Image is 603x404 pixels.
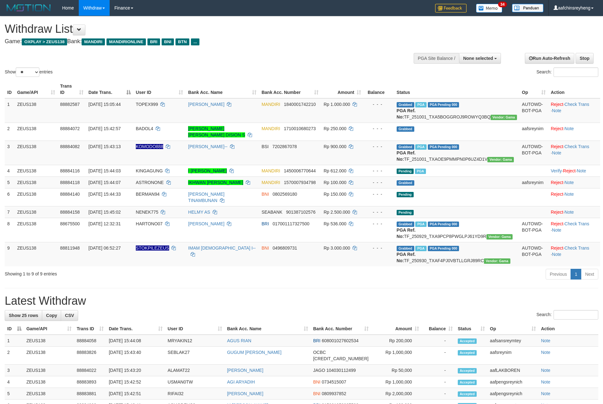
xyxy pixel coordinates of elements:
span: Accepted [458,338,477,344]
span: BADOL4 [136,126,153,131]
a: Stop [576,53,594,64]
div: Showing 1 to 9 of 9 entries [5,268,247,277]
a: Note [565,210,574,215]
span: Copy 7202867078 to clipboard [272,144,297,149]
td: 4 [5,376,24,388]
span: Accepted [458,350,477,355]
a: Note [577,168,586,173]
td: 3 [5,141,14,165]
td: aafpengsreynich [487,376,538,388]
td: ZEUS138 [14,141,57,165]
span: TOPEX999 [136,102,158,107]
th: Op: activate to sort column ascending [520,80,548,98]
td: 88884022 [74,365,106,376]
span: SEABANK [261,210,282,215]
td: · · [548,242,600,266]
th: User ID: activate to sort column ascending [133,80,186,98]
td: ZEUS138 [24,376,74,388]
span: Copy 693817527163 to clipboard [313,356,369,361]
span: Copy 901387102576 to clipboard [286,210,315,215]
a: [PERSON_NAME] TINAMBUNAN [188,192,224,203]
a: Note [552,252,561,257]
th: Bank Acc. Name: activate to sort column ascending [225,323,311,335]
td: Rp 2,000,000 [371,388,422,400]
th: Status: activate to sort column ascending [455,323,487,335]
span: Grabbed [397,246,414,251]
td: AUTOWD-BOT-PGA [520,141,548,165]
td: [DATE] 15:42:52 [106,376,165,388]
td: AUTOWD-BOT-PGA [520,242,548,266]
span: Copy 0734515007 to clipboard [322,379,346,384]
label: Search: [537,310,598,320]
span: Pending [397,210,414,215]
h4: Game: Bank: [5,38,396,45]
a: [PERSON_NAME] [188,102,224,107]
a: Note [541,350,550,355]
td: ZEUS138 [14,218,57,242]
th: Action [548,80,600,98]
span: 34 [498,2,507,7]
span: Vendor URL: https://trx31.1velocity.biz [491,115,517,120]
td: RIFAI32 [165,388,225,400]
button: None selected [459,53,501,64]
td: aafsreynim [520,176,548,188]
td: AUTOWD-BOT-PGA [520,218,548,242]
td: TF_250929_TXA9PCP8PWGLPJ61YD9R [394,218,520,242]
span: BNI [261,245,269,251]
span: MANDIRI [261,126,280,131]
td: [DATE] 15:42:51 [106,388,165,400]
div: - - - [366,191,391,197]
h1: Latest Withdraw [5,295,598,307]
b: PGA Ref. No: [397,252,416,263]
span: 88675500 [60,221,80,226]
td: ZEUS138 [14,165,57,176]
span: [DATE] 06:52:27 [89,245,121,251]
span: Grabbed [397,144,414,150]
td: · [548,188,600,206]
td: 2 [5,123,14,141]
span: OCBC [313,350,326,355]
span: BSI [261,144,269,149]
td: 8 [5,218,14,242]
a: Note [552,150,561,155]
span: 88884140 [60,192,80,197]
td: USMAN0TW [165,376,225,388]
div: - - - [366,209,391,215]
a: Note [565,180,574,185]
b: PGA Ref. No: [397,108,416,119]
span: None selected [463,56,493,61]
td: 9 [5,242,14,266]
th: Balance: activate to sort column ascending [422,323,455,335]
span: MANDIRIONLINE [106,38,146,45]
td: 1 [5,335,24,347]
img: Feedback.jpg [435,4,467,13]
td: ZEUS138 [14,242,57,266]
td: [DATE] 15:44:08 [106,335,165,347]
span: Rp 900.000 [324,144,346,149]
th: Game/API: activate to sort column ascending [14,80,57,98]
td: aafLAKBOREN [487,365,538,376]
span: PGA Pending [428,222,459,227]
a: Reject [551,102,563,107]
div: - - - [366,101,391,107]
td: · [548,123,600,141]
div: - - - [366,125,391,132]
a: Reject [551,210,563,215]
td: 4 [5,165,14,176]
a: Show 25 rows [5,310,42,321]
span: BERMAN94 [136,192,159,197]
th: User ID: activate to sort column ascending [165,323,225,335]
span: Copy 1450006770644 to clipboard [284,168,316,173]
a: Note [565,126,574,131]
a: [PERSON_NAME] [227,391,263,396]
span: Copy 0802569180 to clipboard [273,192,297,197]
span: ASTRONONE [136,180,164,185]
span: ... [191,38,199,45]
td: ZEUS138 [14,206,57,218]
td: 5 [5,388,24,400]
span: Show 25 rows [9,313,38,318]
td: Rp 50,000 [371,365,422,376]
span: PGA Pending [428,246,459,251]
a: Reject [551,245,563,251]
span: 88884118 [60,180,80,185]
